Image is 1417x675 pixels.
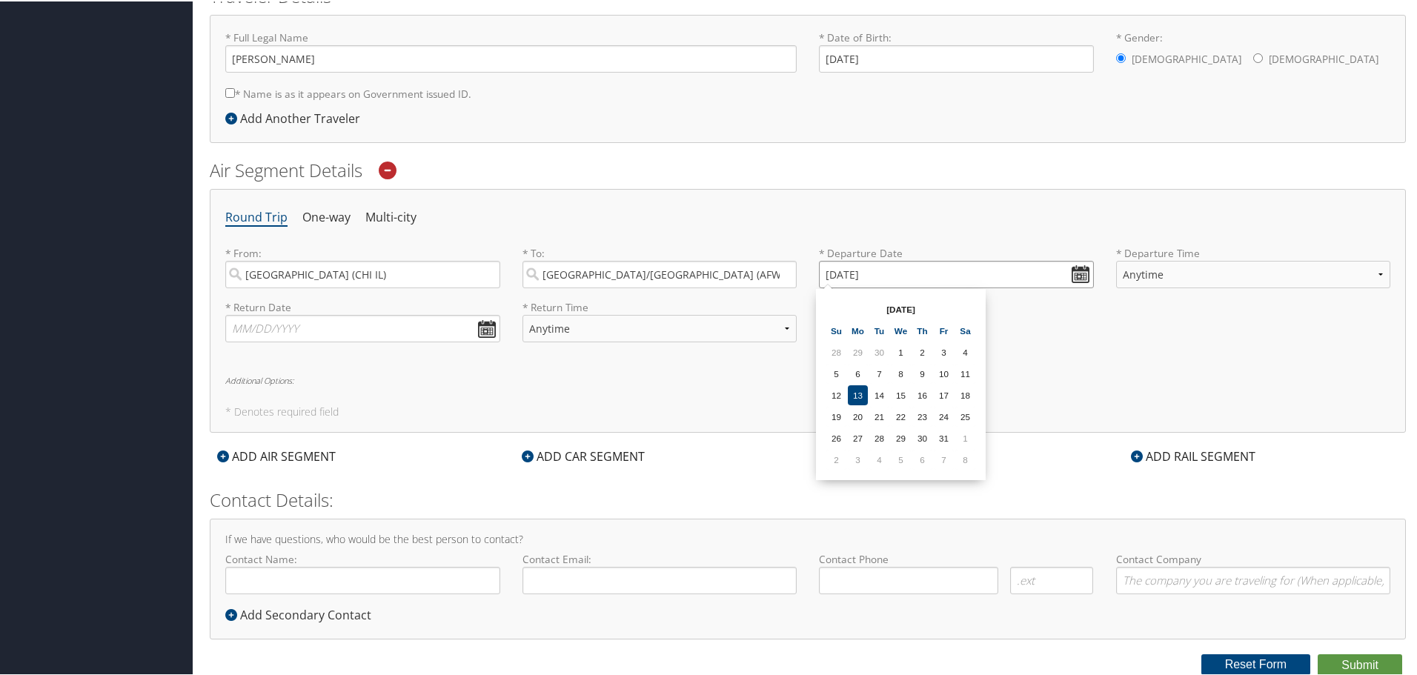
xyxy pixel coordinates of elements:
td: 28 [826,341,846,361]
input: * Gender:[DEMOGRAPHIC_DATA][DEMOGRAPHIC_DATA] [1116,52,1126,61]
button: Submit [1318,653,1402,675]
input: * Name is as it appears on Government issued ID. [225,87,235,96]
h4: If we have questions, who would be the best person to contact? [225,533,1390,543]
label: * From: [225,245,500,287]
td: 24 [934,405,954,425]
div: Add Secondary Contact [225,605,379,622]
label: * Name is as it appears on Government issued ID. [225,79,471,106]
td: 13 [848,384,868,404]
label: Contact Phone [819,551,1094,565]
th: Th [912,319,932,339]
h5: * Denotes required field [225,405,1390,416]
th: [DATE] [848,298,954,318]
td: 5 [826,362,846,382]
label: * Departure Time [1116,245,1391,299]
td: 6 [848,362,868,382]
td: 10 [934,362,954,382]
label: * Return Date [225,299,500,313]
input: MM/DD/YYYY [819,259,1094,287]
td: 31 [934,427,954,447]
td: 6 [912,448,932,468]
h6: Additional Options: [225,375,1390,383]
td: 1 [891,341,911,361]
div: ADD CAR SEGMENT [514,446,652,464]
td: 22 [891,405,911,425]
td: 4 [955,341,975,361]
td: 25 [955,405,975,425]
li: Round Trip [225,203,288,230]
td: 14 [869,384,889,404]
label: [DEMOGRAPHIC_DATA] [1269,44,1378,72]
label: * Full Legal Name [225,29,797,71]
h2: Air Segment Details [210,156,1406,182]
td: 1 [955,427,975,447]
td: 29 [848,341,868,361]
td: 20 [848,405,868,425]
td: 2 [912,341,932,361]
td: 8 [891,362,911,382]
td: 3 [848,448,868,468]
td: 15 [891,384,911,404]
label: Contact Email: [522,551,797,593]
td: 19 [826,405,846,425]
td: 30 [869,341,889,361]
label: * To: [522,245,797,287]
input: MM/DD/YYYY [225,313,500,341]
td: 16 [912,384,932,404]
td: 17 [934,384,954,404]
label: * Gender: [1116,29,1391,73]
td: 2 [826,448,846,468]
input: * Date of Birth: [819,44,1094,71]
th: Tu [869,319,889,339]
input: Contact Company [1116,565,1391,593]
td: 8 [955,448,975,468]
td: 23 [912,405,932,425]
div: ADD AIR SEGMENT [210,446,343,464]
li: One-way [302,203,351,230]
input: * Full Legal Name [225,44,797,71]
h2: Contact Details: [210,486,1406,511]
td: 12 [826,384,846,404]
input: Contact Name: [225,565,500,593]
button: Reset Form [1201,653,1311,674]
th: We [891,319,911,339]
label: Contact Company [1116,551,1391,593]
label: * Return Time [522,299,797,313]
th: Sa [955,319,975,339]
input: Contact Email: [522,565,797,593]
th: Fr [934,319,954,339]
td: 4 [869,448,889,468]
label: [DEMOGRAPHIC_DATA] [1132,44,1241,72]
td: 9 [912,362,932,382]
input: * Gender:[DEMOGRAPHIC_DATA][DEMOGRAPHIC_DATA] [1253,52,1263,61]
td: 29 [891,427,911,447]
li: Multi-city [365,203,417,230]
td: 18 [955,384,975,404]
div: Add Another Traveler [225,108,368,126]
label: * Departure Date [819,245,1094,259]
input: City or Airport Code [522,259,797,287]
th: Mo [848,319,868,339]
label: Contact Name: [225,551,500,593]
td: 21 [869,405,889,425]
input: .ext [1010,565,1094,593]
td: 26 [826,427,846,447]
label: * Date of Birth: [819,29,1094,71]
td: 5 [891,448,911,468]
td: 7 [934,448,954,468]
th: Su [826,319,846,339]
select: * Departure Time [1116,259,1391,287]
td: 3 [934,341,954,361]
td: 27 [848,427,868,447]
div: ADD RAIL SEGMENT [1124,446,1263,464]
input: City or Airport Code [225,259,500,287]
td: 7 [869,362,889,382]
td: 28 [869,427,889,447]
td: 11 [955,362,975,382]
td: 30 [912,427,932,447]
